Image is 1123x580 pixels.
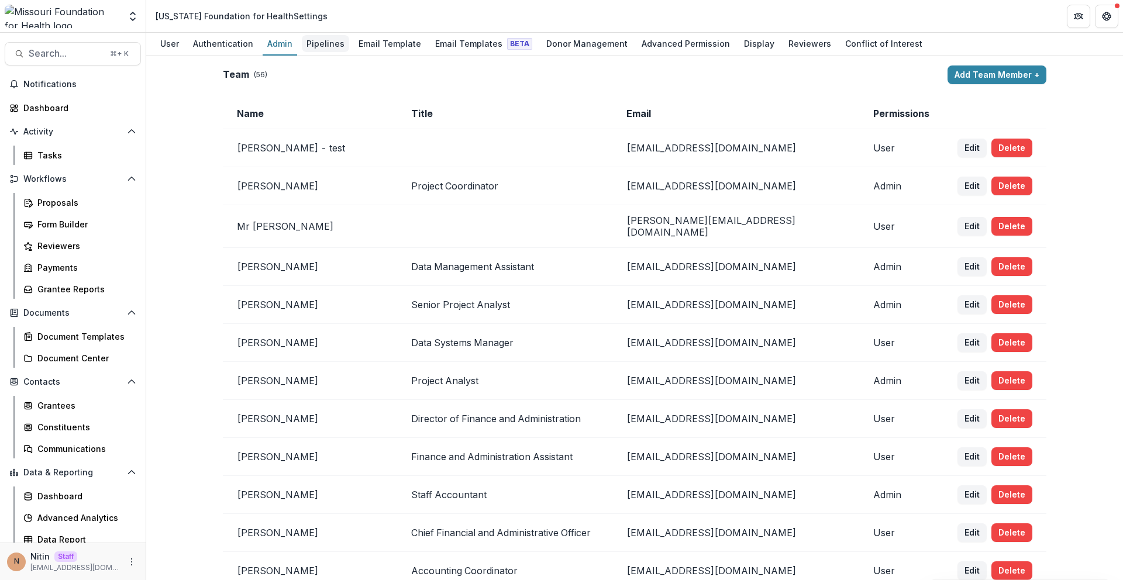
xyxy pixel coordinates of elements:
div: Document Templates [37,330,132,343]
td: Admin [859,286,943,324]
a: Donor Management [542,33,632,56]
div: User [156,35,184,52]
button: Edit [957,257,987,276]
a: Grantees [19,396,141,415]
td: [EMAIL_ADDRESS][DOMAIN_NAME] [612,286,859,324]
button: Partners [1067,5,1090,28]
div: Pipelines [302,35,349,52]
div: Email Template [354,35,426,52]
a: Grantee Reports [19,279,141,299]
button: Edit [957,447,987,466]
td: Chief Financial and Administrative Officer [397,514,612,552]
a: Authentication [188,33,258,56]
button: Edit [957,409,987,428]
a: Pipelines [302,33,349,56]
button: Edit [957,295,987,314]
button: Open Activity [5,122,141,141]
td: [EMAIL_ADDRESS][DOMAIN_NAME] [612,324,859,362]
p: Staff [54,551,77,562]
a: Dashboard [5,98,141,118]
a: Payments [19,258,141,277]
button: Delete [991,409,1032,428]
div: Advanced Permission [637,35,735,52]
div: Display [739,35,779,52]
span: Data & Reporting [23,468,122,478]
button: Delete [991,257,1032,276]
div: Reviewers [37,240,132,252]
button: More [125,555,139,569]
td: Permissions [859,98,943,129]
td: [EMAIL_ADDRESS][DOMAIN_NAME] [612,248,859,286]
button: Open Contacts [5,372,141,391]
button: Get Help [1095,5,1118,28]
div: Communications [37,443,132,455]
td: Admin [859,362,943,400]
a: Advanced Analytics [19,508,141,527]
a: Reviewers [19,236,141,256]
td: [PERSON_NAME] [223,438,397,476]
td: [PERSON_NAME] [223,248,397,286]
span: Workflows [23,174,122,184]
button: Search... [5,42,141,65]
td: Email [612,98,859,129]
button: Open Data & Reporting [5,463,141,482]
img: Missouri Foundation for Health logo [5,5,120,28]
button: Delete [991,177,1032,195]
div: Email Templates [430,35,537,52]
td: Mr [PERSON_NAME] [223,205,397,248]
p: ( 56 ) [254,70,267,80]
div: Donor Management [542,35,632,52]
td: [PERSON_NAME][EMAIL_ADDRESS][DOMAIN_NAME] [612,205,859,248]
a: Admin [263,33,297,56]
td: [EMAIL_ADDRESS][DOMAIN_NAME] [612,400,859,438]
p: Nitin [30,550,50,562]
td: User [859,400,943,438]
td: Name [223,98,397,129]
button: Delete [991,561,1032,580]
span: Beta [507,38,532,50]
td: Data Systems Manager [397,324,612,362]
button: Delete [991,523,1032,542]
td: [PERSON_NAME] [223,514,397,552]
td: Senior Project Analyst [397,286,612,324]
td: Admin [859,167,943,205]
div: Proposals [37,196,132,209]
td: [PERSON_NAME] - test [223,129,397,167]
td: User [859,438,943,476]
div: Grantee Reports [37,283,132,295]
a: Dashboard [19,486,141,506]
td: [EMAIL_ADDRESS][DOMAIN_NAME] [612,514,859,552]
span: Notifications [23,80,136,89]
td: [PERSON_NAME] [223,286,397,324]
a: Communications [19,439,141,458]
button: Delete [991,139,1032,157]
div: Conflict of Interest [840,35,927,52]
a: Data Report [19,530,141,549]
div: Reviewers [784,35,836,52]
td: [PERSON_NAME] [223,400,397,438]
a: Conflict of Interest [840,33,927,56]
td: [PERSON_NAME] [223,362,397,400]
td: [EMAIL_ADDRESS][DOMAIN_NAME] [612,438,859,476]
a: Advanced Permission [637,33,735,56]
div: Document Center [37,352,132,364]
button: Edit [957,371,987,390]
button: Edit [957,333,987,352]
a: Constituents [19,417,141,437]
td: User [859,514,943,552]
div: [US_STATE] Foundation for Health Settings [156,10,328,22]
nav: breadcrumb [151,8,332,25]
a: Reviewers [784,33,836,56]
button: Delete [991,217,1032,236]
div: Nitin [14,558,19,565]
td: [PERSON_NAME] [223,324,397,362]
button: Open Documents [5,303,141,322]
button: Delete [991,333,1032,352]
td: User [859,205,943,248]
button: Edit [957,177,987,195]
button: Notifications [5,75,141,94]
a: Email Template [354,33,426,56]
span: Activity [23,127,122,137]
td: Admin [859,248,943,286]
div: Authentication [188,35,258,52]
